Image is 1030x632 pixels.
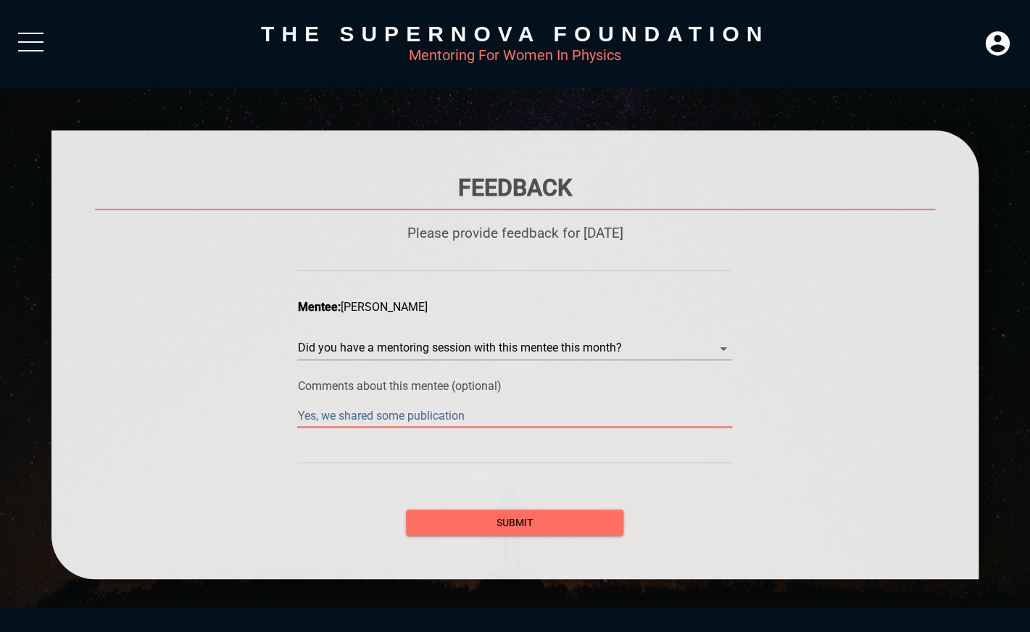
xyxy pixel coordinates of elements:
button: submit [406,510,623,536]
div: The Supernova Foundation [51,22,979,46]
p: Please provide feedback for [DATE] [95,225,935,241]
span: submit [418,514,612,532]
h1: Feedback [95,174,935,201]
textarea: Yes, we shared some publication [297,409,732,423]
div: [PERSON_NAME] [297,300,732,314]
p: Comments about this mentee (optional) [297,379,732,393]
div: Mentoring For Women In Physics [51,46,979,64]
span: Mentee: [297,300,340,314]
